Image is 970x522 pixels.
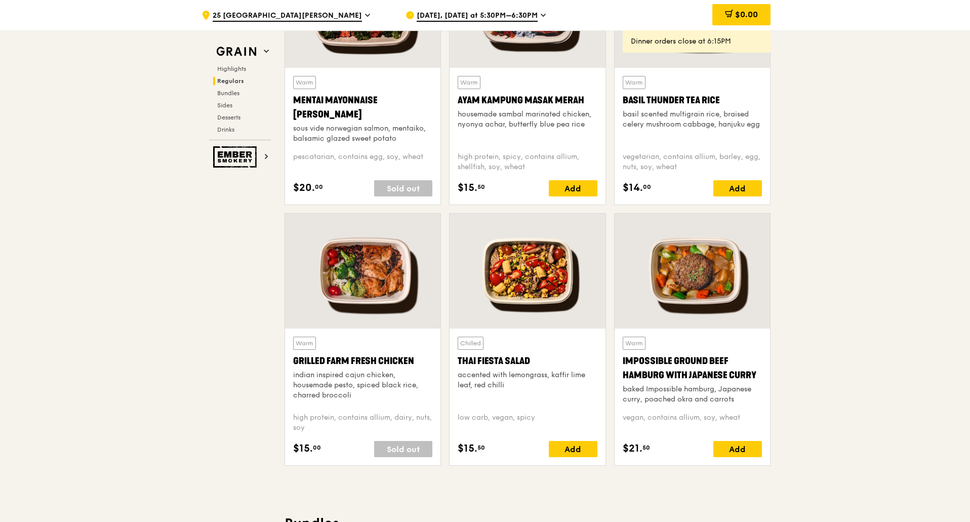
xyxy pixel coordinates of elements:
div: Add [549,441,597,457]
span: Regulars [217,77,244,85]
div: high protein, spicy, contains allium, shellfish, soy, wheat [458,152,597,172]
div: Dinner orders close at 6:15PM [631,36,762,47]
span: $14. [623,180,643,195]
div: accented with lemongrass, kaffir lime leaf, red chilli [458,370,597,390]
div: Add [713,180,762,196]
span: Drinks [217,126,234,133]
div: Grilled Farm Fresh Chicken [293,354,432,368]
div: vegan, contains allium, soy, wheat [623,413,762,433]
span: Sides [217,102,232,109]
div: indian inspired cajun chicken, housemade pesto, spiced black rice, charred broccoli [293,370,432,400]
img: Ember Smokery web logo [213,146,260,168]
div: high protein, contains allium, dairy, nuts, soy [293,413,432,433]
span: Highlights [217,65,246,72]
span: 50 [477,183,485,191]
div: Ayam Kampung Masak Merah [458,93,597,107]
div: Warm [458,76,480,89]
div: basil scented multigrain rice, braised celery mushroom cabbage, hanjuku egg [623,109,762,130]
span: $15. [458,180,477,195]
div: Basil Thunder Tea Rice [623,93,762,107]
div: sous vide norwegian salmon, mentaiko, balsamic glazed sweet potato [293,124,432,144]
span: Bundles [217,90,239,97]
span: Desserts [217,114,240,121]
span: $20. [293,180,315,195]
div: Impossible Ground Beef Hamburg with Japanese Curry [623,354,762,382]
div: Warm [623,337,645,350]
span: 25 [GEOGRAPHIC_DATA][PERSON_NAME] [213,11,362,22]
span: $15. [293,441,313,456]
div: Add [549,180,597,196]
div: baked Impossible hamburg, Japanese curry, poached okra and carrots [623,384,762,405]
div: low carb, vegan, spicy [458,413,597,433]
div: Chilled [458,337,483,350]
div: Add [713,441,762,457]
div: Warm [293,76,316,89]
span: 50 [642,444,650,452]
div: housemade sambal marinated chicken, nyonya achar, butterfly blue pea rice [458,109,597,130]
div: pescatarian, contains egg, soy, wheat [293,152,432,172]
div: Sold out [374,441,432,457]
div: Sold out [374,180,432,196]
div: vegetarian, contains allium, barley, egg, nuts, soy, wheat [623,152,762,172]
div: Warm [623,76,645,89]
div: Thai Fiesta Salad [458,354,597,368]
span: 50 [477,444,485,452]
span: 00 [315,183,323,191]
span: 00 [643,183,651,191]
span: $0.00 [735,10,758,19]
img: Grain web logo [213,43,260,61]
div: Mentai Mayonnaise [PERSON_NAME] [293,93,432,122]
span: $15. [458,441,477,456]
span: 00 [313,444,321,452]
div: Warm [293,337,316,350]
span: [DATE], [DATE] at 5:30PM–6:30PM [417,11,538,22]
span: $21. [623,441,642,456]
